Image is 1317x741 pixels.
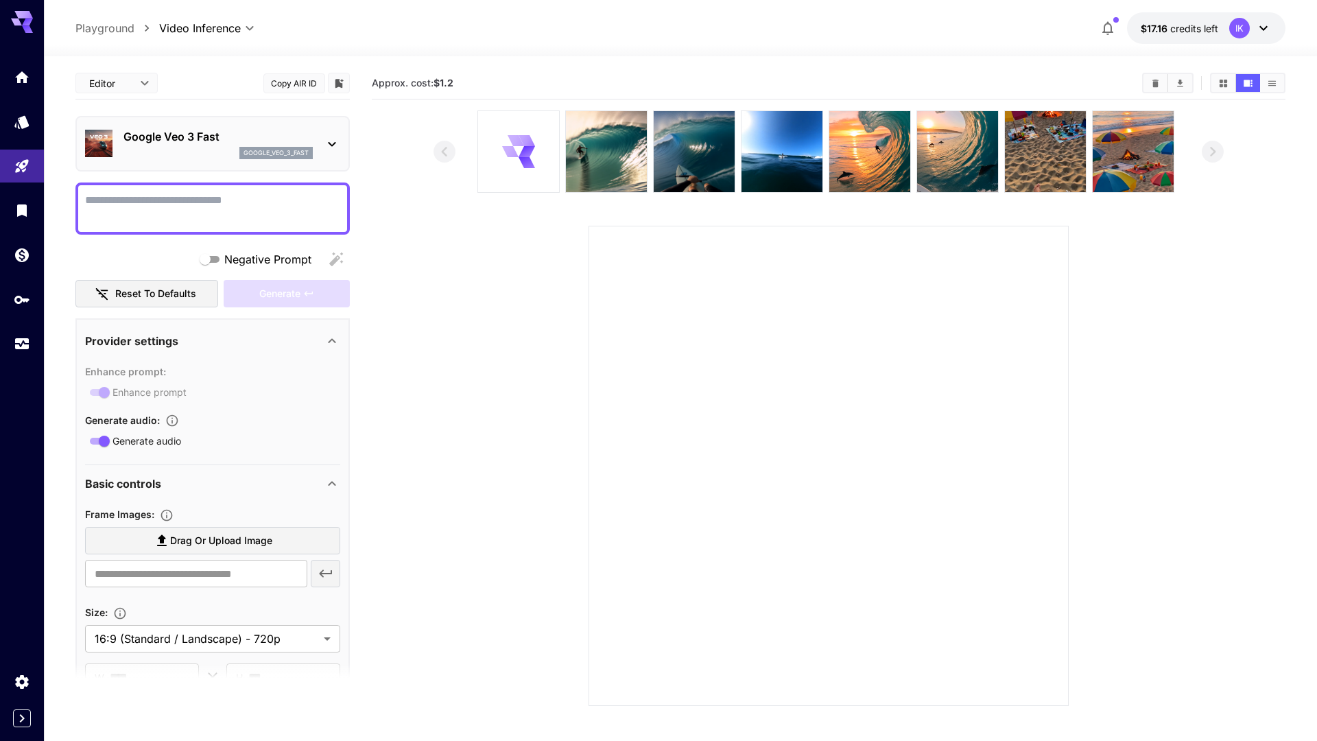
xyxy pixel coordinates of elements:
button: Upload frame images. [154,508,179,522]
img: x2tXW4AAAAGSURBVAMALII9TkW7kC8AAAAASUVORK5CYII= [566,111,647,192]
div: Provider settings [85,325,340,357]
div: Library [14,202,30,219]
a: Playground [75,20,134,36]
div: Basic controls [85,467,340,500]
p: Google Veo 3 Fast [123,128,313,145]
span: Drag or upload image [170,532,272,550]
img: 9ULDAnAAAABklEQVQDAOPChl92jrQ+AAAAAElFTkSuQmCC [917,111,998,192]
span: credits left [1170,23,1218,34]
img: 2emU8AAAAAGSURBVAMAgNIL1cB7w5sAAAAASUVORK5CYII= [829,111,910,192]
p: Basic controls [85,475,161,492]
div: Playground [14,158,30,175]
span: Video Inference [159,20,241,36]
div: Show media in grid viewShow media in video viewShow media in list view [1210,73,1285,93]
button: Copy AIR ID [263,73,325,93]
span: Generate audio : [85,414,160,426]
span: $17.16 [1141,23,1170,34]
div: Google Veo 3 Fastgoogle_veo_3_fast [85,123,340,165]
span: Approx. cost: [372,77,453,89]
div: Clear AllDownload All [1142,73,1194,93]
button: Download All [1168,74,1192,92]
span: 16:9 (Standard / Landscape) - 720p [95,631,318,647]
p: google_veo_3_fast [244,148,309,158]
button: $17.1579IK [1127,12,1285,44]
label: Drag or upload image [85,527,340,555]
button: Adjust the dimensions of the generated image by specifying its width and height in pixels, or sel... [108,607,132,620]
span: Size : [85,607,108,618]
div: Usage [14,336,30,353]
img: 5dy4dIAAAAGSURBVAMAKnLP5bKaRXwAAAAASUVORK5CYII= [654,111,735,192]
div: API Keys [14,291,30,308]
span: Negative Prompt [224,251,311,268]
p: Provider settings [85,333,178,349]
button: Expand sidebar [13,709,31,727]
button: Show media in grid view [1211,74,1235,92]
button: Add to library [333,75,345,91]
div: Models [14,113,30,130]
div: Settings [14,673,30,690]
button: Clear All [1143,74,1167,92]
div: IK [1229,18,1250,38]
nav: breadcrumb [75,20,159,36]
span: Editor [89,76,132,91]
b: $1.2 [434,77,453,89]
button: Show media in video view [1236,74,1260,92]
div: Wallet [14,246,30,263]
span: Frame Images : [85,508,154,520]
button: Show media in list view [1260,74,1284,92]
div: $17.1579 [1141,21,1218,36]
img: xlxqFYAAAAGSURBVAMAjAXYMHge370AAAAASUVORK5CYII= [1093,111,1174,192]
img: XhvvkAAAABklEQVQDANJD13I4kWotAAAAAElFTkSuQmCC [1005,111,1086,192]
button: Reset to defaults [75,280,218,308]
div: Home [14,69,30,86]
span: Generate audio [112,434,181,448]
img: ZFkZGgAAAAZJREFUAwBpqGUYLMHYiwAAAABJRU5ErkJggg== [741,111,822,192]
